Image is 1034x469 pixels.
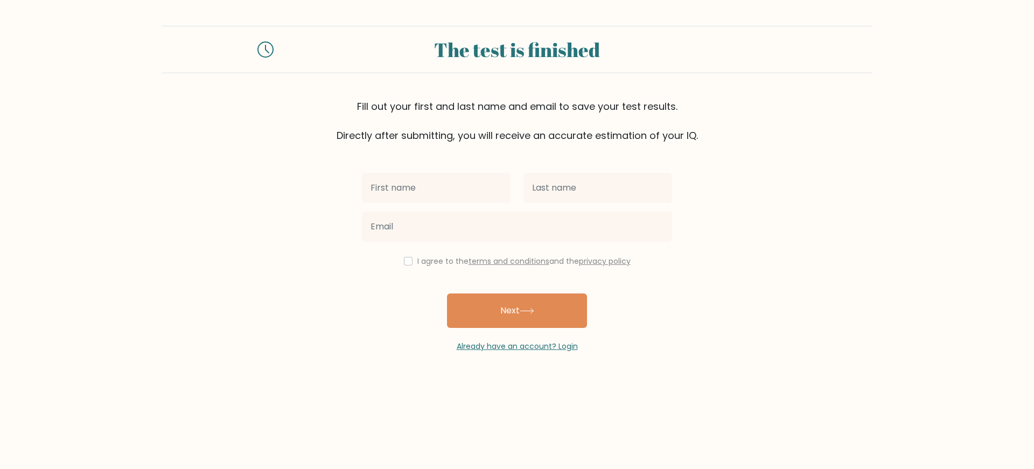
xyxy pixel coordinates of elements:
button: Next [447,293,587,328]
a: privacy policy [579,256,631,267]
label: I agree to the and the [417,256,631,267]
input: First name [362,173,511,203]
div: The test is finished [287,35,747,64]
div: Fill out your first and last name and email to save your test results. Directly after submitting,... [162,99,872,143]
input: Email [362,212,672,242]
a: Already have an account? Login [457,341,578,352]
input: Last name [523,173,672,203]
a: terms and conditions [469,256,549,267]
